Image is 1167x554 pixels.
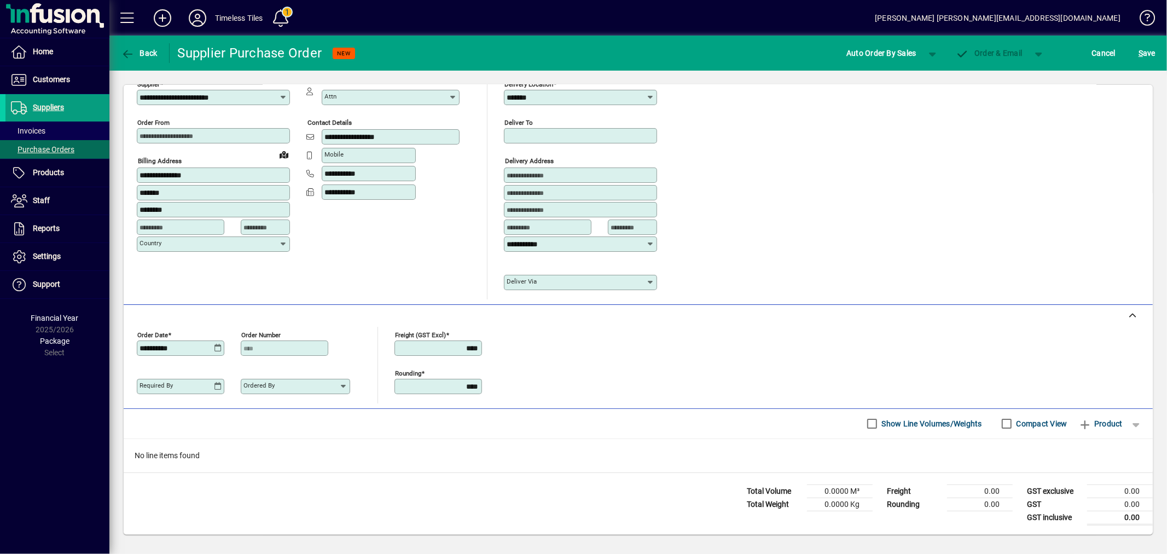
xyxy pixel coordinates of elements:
[5,187,109,215] a: Staff
[395,331,446,338] mat-label: Freight (GST excl)
[880,418,982,429] label: Show Line Volumes/Weights
[1021,484,1087,498] td: GST exclusive
[881,498,947,511] td: Rounding
[1014,418,1067,429] label: Compact View
[947,484,1013,498] td: 0.00
[1021,498,1087,511] td: GST
[33,196,50,205] span: Staff
[395,369,421,377] mat-label: Rounding
[5,38,109,66] a: Home
[1089,43,1119,63] button: Cancel
[1139,44,1156,62] span: ave
[121,49,158,57] span: Back
[1131,2,1153,38] a: Knowledge Base
[241,331,281,338] mat-label: Order number
[875,9,1120,27] div: [PERSON_NAME] [PERSON_NAME][EMAIL_ADDRESS][DOMAIN_NAME]
[1073,414,1128,434] button: Product
[5,159,109,187] a: Products
[807,498,873,511] td: 0.0000 Kg
[324,93,336,100] mat-label: Attn
[5,271,109,298] a: Support
[5,215,109,243] a: Reports
[741,498,807,511] td: Total Weight
[40,337,69,345] span: Package
[1136,43,1158,63] button: Save
[1139,49,1143,57] span: S
[33,224,60,233] span: Reports
[1078,415,1123,432] span: Product
[180,8,215,28] button: Profile
[1087,511,1153,524] td: 0.00
[741,484,807,498] td: Total Volume
[324,151,344,158] mat-label: Mobile
[124,439,1153,472] div: No line items found
[5,140,109,159] a: Purchase Orders
[881,484,947,498] td: Freight
[956,49,1023,57] span: Order & Email
[11,145,74,154] span: Purchase Orders
[807,484,873,498] td: 0.0000 M³
[5,243,109,270] a: Settings
[507,278,537,285] mat-label: Deliver via
[243,382,275,389] mat-label: Ordered by
[275,146,293,163] a: View on map
[109,43,170,63] app-page-header-button: Back
[31,314,79,322] span: Financial Year
[33,103,64,112] span: Suppliers
[33,168,64,177] span: Products
[504,119,533,126] mat-label: Deliver To
[140,382,173,389] mat-label: Required by
[140,239,161,247] mat-label: Country
[1087,484,1153,498] td: 0.00
[178,44,322,62] div: Supplier Purchase Order
[137,119,170,126] mat-label: Order from
[950,43,1028,63] button: Order & Email
[33,47,53,56] span: Home
[145,8,180,28] button: Add
[337,50,351,57] span: NEW
[1021,511,1087,524] td: GST inclusive
[841,43,922,63] button: Auto Order By Sales
[215,9,263,27] div: Timeless Tiles
[5,122,109,140] a: Invoices
[11,126,45,135] span: Invoices
[118,43,160,63] button: Back
[1092,44,1116,62] span: Cancel
[137,331,168,338] mat-label: Order date
[846,44,916,62] span: Auto Order By Sales
[5,66,109,94] a: Customers
[33,75,70,84] span: Customers
[1087,498,1153,511] td: 0.00
[33,252,61,261] span: Settings
[947,498,1013,511] td: 0.00
[33,280,60,288] span: Support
